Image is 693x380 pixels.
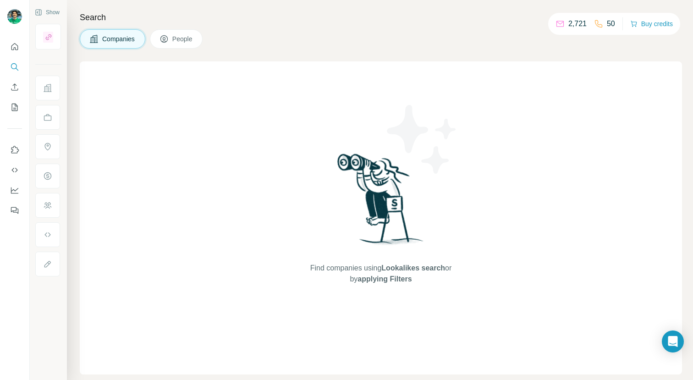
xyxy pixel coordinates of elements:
span: applying Filters [357,275,412,283]
div: Open Intercom Messenger [662,330,684,352]
button: Feedback [7,202,22,219]
button: Use Surfe on LinkedIn [7,142,22,158]
button: Use Surfe API [7,162,22,178]
button: Show [28,6,66,19]
button: My lists [7,99,22,116]
button: Search [7,59,22,75]
button: Buy credits [630,17,673,30]
span: Find companies using or by [308,263,454,285]
p: 50 [607,18,615,29]
h4: Search [80,11,682,24]
img: Avatar [7,9,22,24]
img: Surfe Illustration - Woman searching with binoculars [333,151,429,253]
button: Quick start [7,39,22,55]
span: Companies [102,34,136,44]
img: Surfe Illustration - Stars [381,98,463,181]
span: People [172,34,193,44]
p: 2,721 [568,18,587,29]
button: Enrich CSV [7,79,22,95]
button: Dashboard [7,182,22,198]
span: Lookalikes search [381,264,445,272]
